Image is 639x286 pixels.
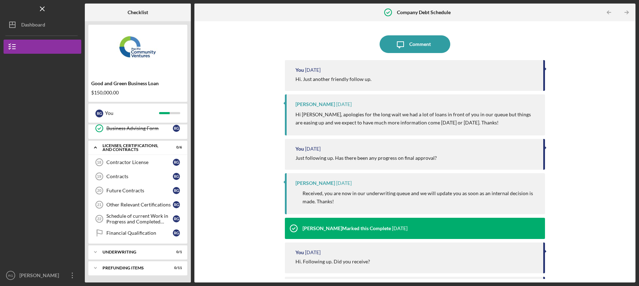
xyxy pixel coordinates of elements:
[91,81,184,86] div: Good and Green Business Loan
[295,67,304,73] div: You
[106,213,173,224] div: Schedule of current Work in Progress and Completed Contract Schedule
[295,146,304,152] div: You
[295,259,370,264] div: Hi. Following up. Did you receive?
[95,110,103,117] div: R G
[173,201,180,208] div: R G
[173,159,180,166] div: R G
[97,160,101,164] tspan: 18
[92,226,184,240] a: Financial QualificationRG
[4,18,81,32] button: Dashboard
[97,174,101,179] tspan: 19
[4,268,81,282] button: RG[PERSON_NAME]
[21,18,45,34] div: Dashboard
[97,217,101,221] tspan: 22
[92,212,184,226] a: 22Schedule of current Work in Progress and Completed Contract ScheduleRG
[97,203,101,207] tspan: 21
[295,101,335,107] div: [PERSON_NAME]
[128,10,148,15] b: Checklist
[102,266,164,270] div: Prefunding Items
[92,183,184,198] a: 20Future ContractsRG
[91,90,184,95] div: $150,000.00
[409,35,431,53] div: Comment
[18,268,64,284] div: [PERSON_NAME]
[295,250,304,255] div: You
[295,111,538,127] p: Hi [PERSON_NAME], apologies for the long wait we had a lot of loans in front of you in our queue ...
[295,155,437,161] div: Just following up. Has there been any progress on final approval?
[97,188,101,193] tspan: 20
[88,28,187,71] img: Product logo
[173,229,180,237] div: R G
[173,125,180,132] div: R G
[106,188,173,193] div: Future Contracts
[92,198,184,212] a: 21Other Relevant CertificationsRG
[92,169,184,183] a: 19ContractsRG
[305,67,321,73] time: 2025-10-07 02:10
[102,250,164,254] div: Underwriting
[8,274,13,278] text: RG
[173,215,180,222] div: R G
[102,144,164,152] div: Licenses, Certifications, and Contracts
[169,145,182,150] div: 0 / 6
[106,174,173,179] div: Contracts
[397,10,451,15] b: Company Debt Schedule
[303,226,391,231] div: [PERSON_NAME] Marked this Complete
[92,155,184,169] a: 18Contractor LicenseRG
[106,126,173,131] div: Business Advising Form
[106,159,173,165] div: Contractor License
[106,230,173,236] div: Financial Qualification
[105,107,159,119] div: You
[305,250,321,255] time: 2025-08-29 02:35
[305,146,321,152] time: 2025-09-18 18:08
[295,180,335,186] div: [PERSON_NAME]
[169,266,182,270] div: 0 / 11
[380,35,450,53] button: Comment
[336,180,352,186] time: 2025-09-03 19:47
[173,173,180,180] div: R G
[169,250,182,254] div: 0 / 1
[336,101,352,107] time: 2025-09-26 22:57
[392,226,408,231] time: 2025-09-03 19:46
[173,187,180,194] div: R G
[303,189,538,205] p: Received, you are now in our underwriting queue and we will update you as soon as an internal dec...
[295,76,371,82] div: Hi. Just another friendly follow up.
[106,202,173,208] div: Other Relevant Certifications
[92,121,184,135] a: Business Advising FormRG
